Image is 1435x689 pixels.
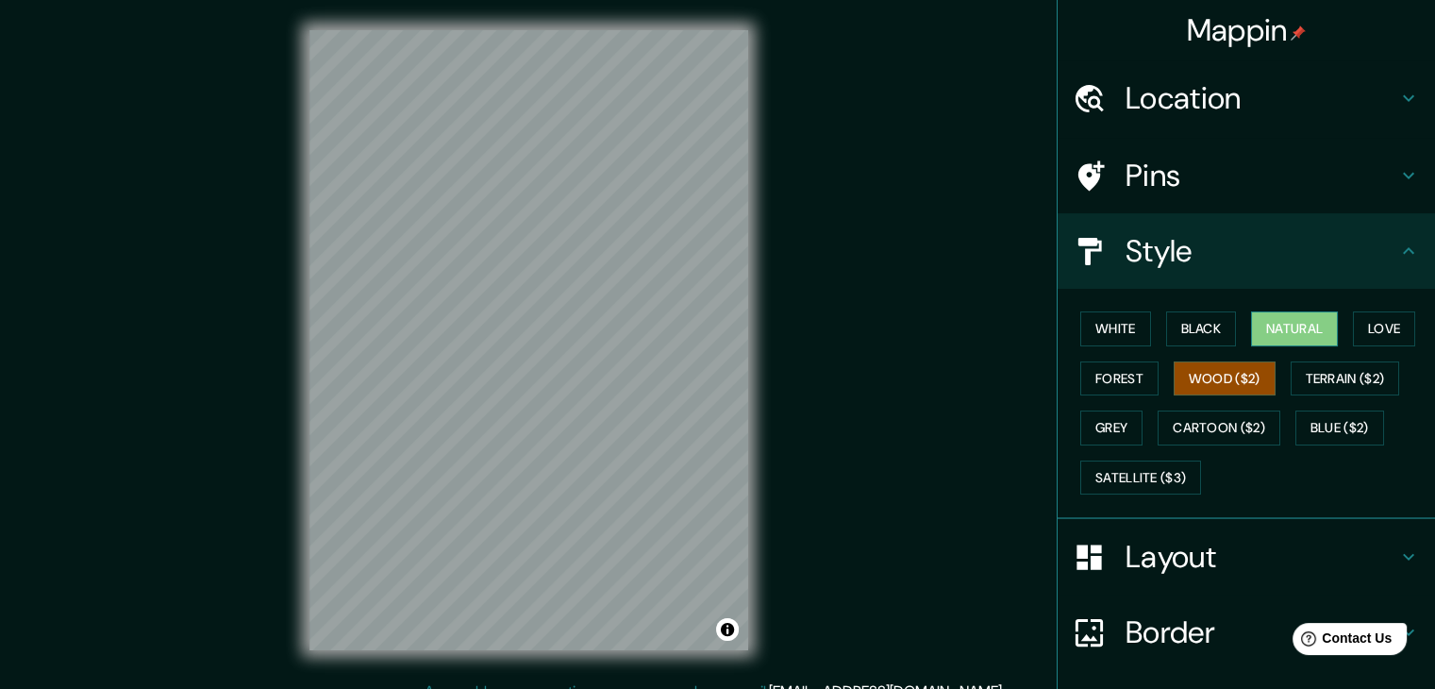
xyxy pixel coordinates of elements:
button: Black [1166,311,1237,346]
div: Pins [1058,138,1435,213]
button: Natural [1251,311,1338,346]
iframe: Help widget launcher [1267,615,1414,668]
h4: Border [1126,613,1397,651]
div: Layout [1058,519,1435,595]
button: Terrain ($2) [1291,361,1400,396]
h4: Layout [1126,538,1397,576]
button: Love [1353,311,1415,346]
button: Wood ($2) [1174,361,1276,396]
h4: Style [1126,232,1397,270]
h4: Pins [1126,157,1397,194]
div: Style [1058,213,1435,289]
button: Satellite ($3) [1080,461,1201,496]
button: Toggle attribution [716,618,739,641]
button: Blue ($2) [1295,411,1384,445]
button: White [1080,311,1151,346]
button: Grey [1080,411,1143,445]
h4: Location [1126,79,1397,117]
canvas: Map [309,30,748,650]
button: Forest [1080,361,1159,396]
h4: Mappin [1187,11,1307,49]
div: Location [1058,60,1435,136]
div: Border [1058,595,1435,670]
img: pin-icon.png [1291,25,1306,41]
button: Cartoon ($2) [1158,411,1280,445]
